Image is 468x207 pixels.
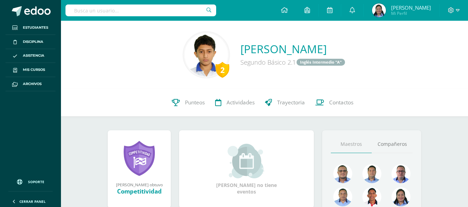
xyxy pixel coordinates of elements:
a: Mis cursos [6,63,55,77]
a: Archivos [6,77,55,91]
a: Asistencia [6,49,55,63]
img: 4a7f7f1a360f3d8e2a3425f4c4febaf9.png [391,187,410,206]
img: 74c4bed37c1ceacf0804f376c5157998.png [185,33,228,76]
span: Mi Perfil [391,10,431,16]
img: event_small.png [228,144,265,178]
span: Disciplina [23,39,43,45]
img: 30ea9b988cec0d4945cca02c4e803e5a.png [391,164,410,183]
div: 2 [215,62,229,78]
a: Compañeros [372,135,413,153]
img: 2efff582389d69505e60b50fc6d5bd41.png [333,187,352,206]
span: Trayectoria [277,99,305,106]
input: Busca un usuario... [65,4,216,16]
span: Punteos [185,99,205,106]
span: Asistencia [23,53,44,58]
a: [PERSON_NAME] [240,41,346,56]
a: Maestros [331,135,372,153]
span: Soporte [28,179,44,184]
span: Actividades [227,99,255,106]
a: Estudiantes [6,21,55,35]
div: Competitividad [115,187,164,195]
div: Segundo Básico 2.1 [240,56,346,68]
img: 7789f009e13315f724d5653bd3ad03c2.png [372,3,386,17]
img: 2ac039123ac5bd71a02663c3aa063ac8.png [362,164,381,183]
div: [PERSON_NAME] obtuvo [115,182,164,187]
span: Archivos [23,81,42,87]
a: Disciplina [6,35,55,49]
span: Mis cursos [23,67,45,73]
span: Contactos [329,99,353,106]
a: Inglés Intermedio "A" [297,59,345,65]
a: Contactos [310,89,359,116]
span: Estudiantes [23,25,48,30]
a: Soporte [8,172,53,189]
img: 89a3ce4a01dc90e46980c51de3177516.png [362,187,381,206]
span: Cerrar panel [19,199,46,204]
a: Actividades [210,89,260,116]
div: [PERSON_NAME] no tiene eventos [212,144,281,195]
span: [PERSON_NAME] [391,4,431,11]
a: Punteos [167,89,210,116]
img: 99962f3fa423c9b8099341731b303440.png [333,164,352,183]
a: Trayectoria [260,89,310,116]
